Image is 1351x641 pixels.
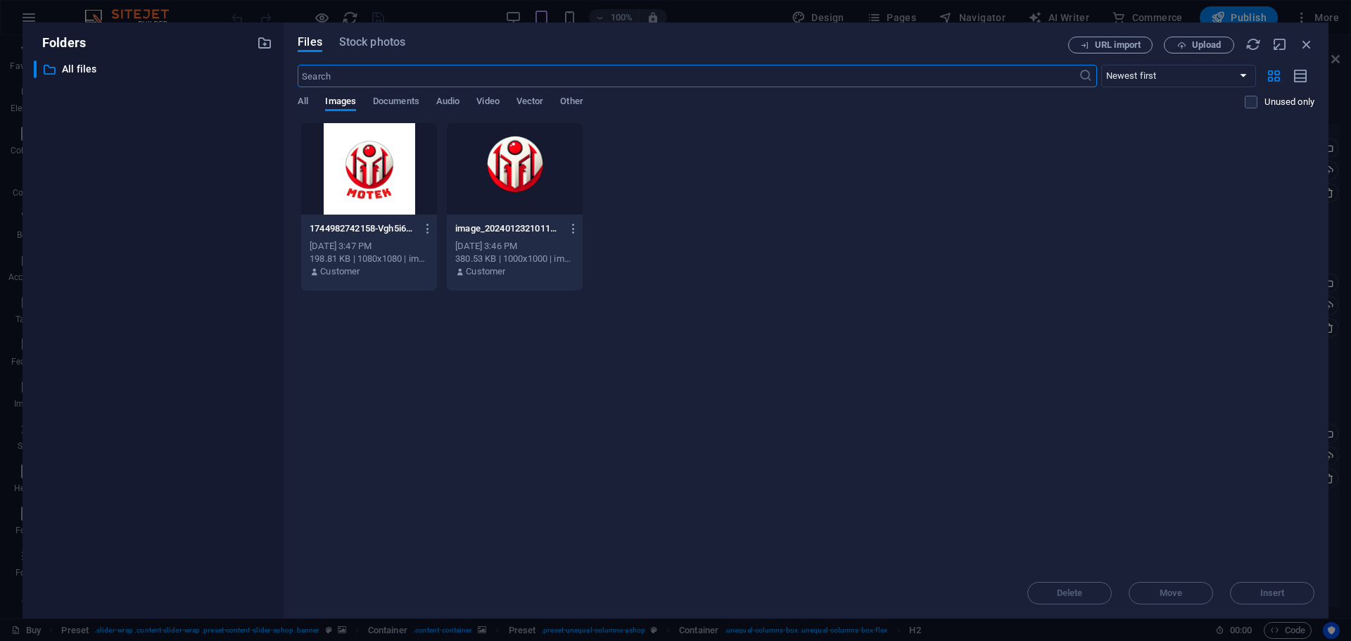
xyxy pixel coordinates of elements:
p: Customer [466,265,505,278]
p: Displays only files that are not in use on the website. Files added during this session can still... [1264,96,1314,108]
p: Folders [34,34,86,52]
p: 1744982742158-Vgh5i6b90OixZAcUM6U2pA.jpg [310,222,415,235]
span: Video [476,93,499,113]
i: Create new folder [257,35,272,51]
span: URL import [1095,41,1141,49]
div: [DATE] 3:47 PM [310,240,429,253]
span: Images [325,93,356,113]
i: Reload [1245,37,1261,52]
button: URL import [1068,37,1153,53]
span: Audio [436,93,459,113]
div: 198.81 KB | 1080x1080 | image/jpeg [310,253,429,265]
span: All [298,93,308,113]
span: Upload [1192,41,1221,49]
span: Documents [373,93,419,113]
span: Files [298,34,322,51]
span: Other [560,93,583,113]
p: image_20240123210111172-1HSGkH0S0xrh0780Of1hog.png [455,222,561,235]
i: Close [1299,37,1314,52]
span: Stock photos [339,34,405,51]
div: 380.53 KB | 1000x1000 | image/png [455,253,574,265]
input: Search [298,65,1078,87]
button: Upload [1164,37,1234,53]
i: Minimize [1272,37,1288,52]
p: All files [62,61,246,77]
div: [DATE] 3:46 PM [455,240,574,253]
p: Customer [320,265,360,278]
span: Vector [516,93,544,113]
div: ​ [34,61,37,78]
